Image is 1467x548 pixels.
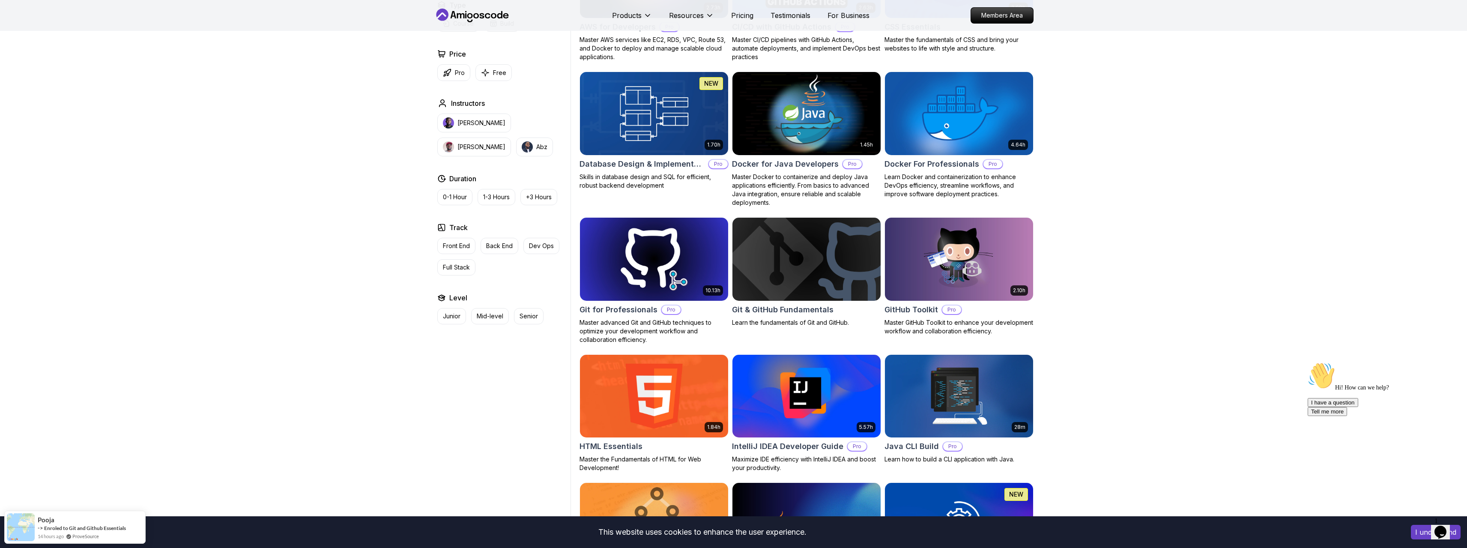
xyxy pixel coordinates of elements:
p: Abz [536,143,547,151]
p: Dev Ops [529,242,554,250]
p: NEW [1009,490,1023,499]
a: Java CLI Build card28mJava CLI BuildProLearn how to build a CLI application with Java. [884,354,1034,464]
p: [PERSON_NAME] [457,143,505,151]
button: Accept cookies [1411,525,1461,539]
a: Enroled to Git and Github Essentials [44,525,126,531]
p: 1.84h [707,424,720,431]
p: Pro [709,160,728,168]
p: Junior [443,312,460,320]
p: Pro [662,305,681,314]
a: HTML Essentials card1.84hHTML EssentialsMaster the Fundamentals of HTML for Web Development! [580,354,729,473]
p: 1.70h [707,141,720,148]
a: ProveSource [72,533,99,540]
h2: Track [449,222,468,233]
button: Free [475,64,512,81]
button: Junior [437,308,466,324]
button: I have a question [3,39,54,48]
p: Front End [443,242,470,250]
h2: Duration [449,174,476,184]
img: Docker for Java Developers card [729,70,884,157]
p: Master Docker to containerize and deploy Java applications efficiently. From basics to advanced J... [732,173,881,207]
button: Pro [437,64,470,81]
button: 1-3 Hours [478,189,515,205]
a: IntelliJ IDEA Developer Guide card5.57hIntelliJ IDEA Developer GuideProMaximize IDE efficiency wi... [732,354,881,473]
p: Pro [848,442,866,451]
h2: Git for Professionals [580,304,657,316]
p: NEW [704,79,718,88]
p: Senior [520,312,538,320]
img: Database Design & Implementation card [580,72,728,155]
iframe: chat widget [1304,359,1458,509]
a: Docker For Professionals card4.64hDocker For ProfessionalsProLearn Docker and containerization to... [884,72,1034,198]
h2: IntelliJ IDEA Developer Guide [732,440,843,452]
img: provesource social proof notification image [7,513,35,541]
p: Products [612,10,642,21]
p: Master the fundamentals of CSS and bring your websites to life with style and structure. [884,36,1034,53]
p: Master the Fundamentals of HTML for Web Development! [580,455,729,472]
p: Master GitHub Toolkit to enhance your development workflow and collaboration efficiency. [884,318,1034,335]
img: GitHub Toolkit card [885,218,1033,301]
h2: Instructors [451,98,485,108]
p: Pro [942,305,961,314]
button: Dev Ops [523,238,559,254]
button: Resources [669,10,714,27]
h2: Docker for Java Developers [732,158,839,170]
p: Free [493,69,506,77]
p: Master advanced Git and GitHub techniques to optimize your development workflow and collaboration... [580,318,729,344]
img: instructor img [443,117,454,129]
p: 28m [1014,424,1025,431]
p: Learn Docker and containerization to enhance DevOps efficiency, streamline workflows, and improve... [884,173,1034,198]
a: Testimonials [771,10,810,21]
p: Learn how to build a CLI application with Java. [884,455,1034,464]
span: Hi! How can we help? [3,26,85,32]
img: Git for Professionals card [580,218,728,301]
p: 4.64h [1011,141,1025,148]
p: Full Stack [443,263,470,272]
button: +3 Hours [520,189,557,205]
p: +3 Hours [526,193,552,201]
img: :wave: [3,3,31,31]
button: Senior [514,308,544,324]
p: Master AWS services like EC2, RDS, VPC, Route 53, and Docker to deploy and manage scalable cloud ... [580,36,729,61]
p: Pro [843,160,862,168]
span: -> [38,524,43,531]
p: 1.45h [860,141,873,148]
p: Mid-level [477,312,503,320]
p: Skills in database design and SQL for efficient, robust backend development [580,173,729,190]
p: Pro [943,442,962,451]
iframe: chat widget [1431,514,1458,539]
p: Resources [669,10,704,21]
img: HTML Essentials card [580,355,728,438]
a: For Business [828,10,869,21]
p: Pro [983,160,1002,168]
button: Tell me more [3,48,43,57]
p: 5.57h [859,424,873,431]
div: 👋Hi! How can we help?I have a questionTell me more [3,3,158,57]
a: Git for Professionals card10.13hGit for ProfessionalsProMaster advanced Git and GitHub techniques... [580,217,729,344]
a: Git & GitHub Fundamentals cardGit & GitHub FundamentalsLearn the fundamentals of Git and GitHub. [732,217,881,327]
button: Products [612,10,652,27]
div: This website uses cookies to enhance the user experience. [6,523,1398,542]
button: Front End [437,238,475,254]
a: Database Design & Implementation card1.70hNEWDatabase Design & ImplementationProSkills in databas... [580,72,729,190]
h2: Database Design & Implementation [580,158,705,170]
img: Java CLI Build card [885,355,1033,438]
a: Docker for Java Developers card1.45hDocker for Java DevelopersProMaster Docker to containerize an... [732,72,881,207]
p: Members Area [971,8,1033,23]
p: [PERSON_NAME] [457,119,505,127]
img: IntelliJ IDEA Developer Guide card [732,355,881,438]
img: Docker For Professionals card [885,72,1033,155]
a: Pricing [731,10,753,21]
button: Back End [481,238,518,254]
button: 0-1 Hour [437,189,472,205]
h2: Java CLI Build [884,440,939,452]
h2: Docker For Professionals [884,158,979,170]
p: 10.13h [705,287,720,294]
p: 2.10h [1013,287,1025,294]
a: GitHub Toolkit card2.10hGitHub ToolkitProMaster GitHub Toolkit to enhance your development workfl... [884,217,1034,335]
p: Pro [455,69,465,77]
a: Members Area [971,7,1034,24]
